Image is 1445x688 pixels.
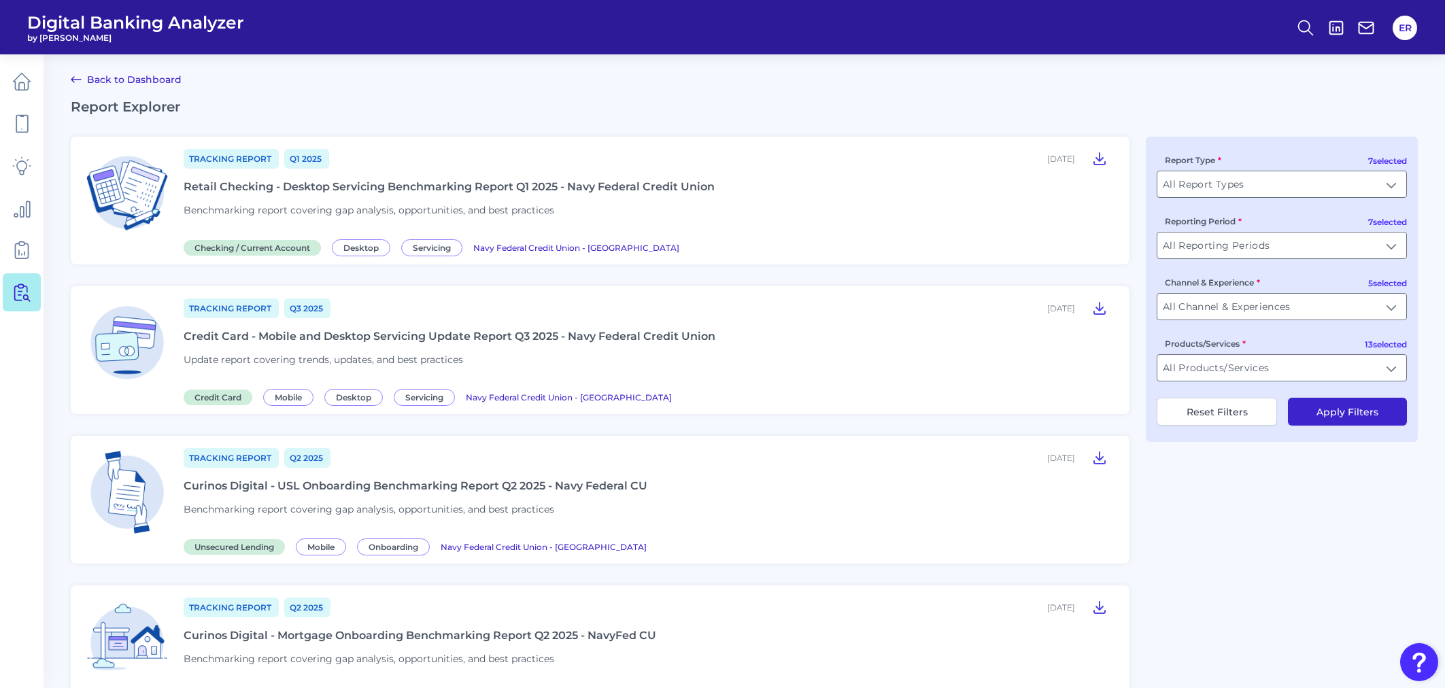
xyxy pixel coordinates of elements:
span: Navy Federal Credit Union - [GEOGRAPHIC_DATA] [466,392,672,402]
button: Curinos Digital - Mortgage Onboarding Benchmarking Report Q2 2025 - NavyFed CU [1086,596,1113,618]
span: Servicing [394,389,455,406]
img: Unsecured Lending [82,447,173,538]
a: Onboarding [357,540,435,553]
span: Update report covering trends, updates, and best practices [184,354,463,366]
a: Navy Federal Credit Union - [GEOGRAPHIC_DATA] [441,540,647,553]
button: Curinos Digital - USL Onboarding Benchmarking Report Q2 2025 - Navy Federal CU [1086,447,1113,468]
button: Retail Checking - Desktop Servicing Benchmarking Report Q1 2025 - Navy Federal Credit Union [1086,148,1113,169]
a: Q3 2025 [284,298,330,318]
span: Benchmarking report covering gap analysis, opportunities, and best practices [184,503,554,515]
span: Navy Federal Credit Union - [GEOGRAPHIC_DATA] [441,542,647,552]
a: Credit Card [184,390,258,403]
button: Reset Filters [1157,398,1277,426]
label: Channel & Experience [1165,277,1260,288]
div: Credit Card - Mobile and Desktop Servicing Update Report Q3 2025 - Navy Federal Credit Union [184,330,715,343]
div: [DATE] [1047,602,1075,613]
a: Q1 2025 [284,149,329,169]
span: Benchmarking report covering gap analysis, opportunities, and best practices [184,204,554,216]
a: Tracking Report [184,149,279,169]
img: Credit Card [82,297,173,388]
label: Reporting Period [1165,216,1242,226]
div: [DATE] [1047,154,1075,164]
a: Back to Dashboard [71,71,182,88]
a: Tracking Report [184,298,279,318]
a: Mobile [263,390,319,403]
a: Tracking Report [184,448,279,468]
span: Unsecured Lending [184,539,285,555]
a: Checking / Current Account [184,241,326,254]
a: Servicing [394,390,460,403]
button: Open Resource Center [1400,643,1438,681]
img: Mortgage [82,596,173,687]
span: Benchmarking report covering gap analysis, opportunities, and best practices [184,653,554,665]
span: Servicing [401,239,462,256]
a: Desktop [324,390,388,403]
button: Apply Filters [1288,398,1407,426]
img: Checking / Current Account [82,148,173,239]
span: Navy Federal Credit Union - [GEOGRAPHIC_DATA] [473,243,679,253]
span: Mobile [296,538,346,555]
div: [DATE] [1047,453,1075,463]
div: Retail Checking - Desktop Servicing Benchmarking Report Q1 2025 - Navy Federal Credit Union [184,180,715,193]
div: [DATE] [1047,303,1075,313]
h2: Report Explorer [71,99,1418,115]
a: Unsecured Lending [184,540,290,553]
span: Digital Banking Analyzer [27,12,244,33]
span: Mobile [263,389,313,406]
a: Navy Federal Credit Union - [GEOGRAPHIC_DATA] [473,241,679,254]
span: by [PERSON_NAME] [27,33,244,43]
div: Curinos Digital - Mortgage Onboarding Benchmarking Report Q2 2025 - NavyFed CU [184,629,656,642]
label: Products/Services [1165,339,1246,349]
button: Credit Card - Mobile and Desktop Servicing Update Report Q3 2025 - Navy Federal Credit Union [1086,297,1113,319]
a: Desktop [332,241,396,254]
span: Credit Card [184,390,252,405]
a: Tracking Report [184,598,279,617]
button: ER [1393,16,1417,40]
a: Navy Federal Credit Union - [GEOGRAPHIC_DATA] [466,390,672,403]
span: Checking / Current Account [184,240,321,256]
div: Curinos Digital - USL Onboarding Benchmarking Report Q2 2025 - Navy Federal CU [184,479,647,492]
a: Servicing [401,241,468,254]
a: Q2 2025 [284,448,330,468]
a: Q2 2025 [284,598,330,617]
span: Onboarding [357,538,430,555]
a: Mobile [296,540,352,553]
span: Desktop [332,239,390,256]
label: Report Type [1165,155,1221,165]
span: Desktop [324,389,383,406]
